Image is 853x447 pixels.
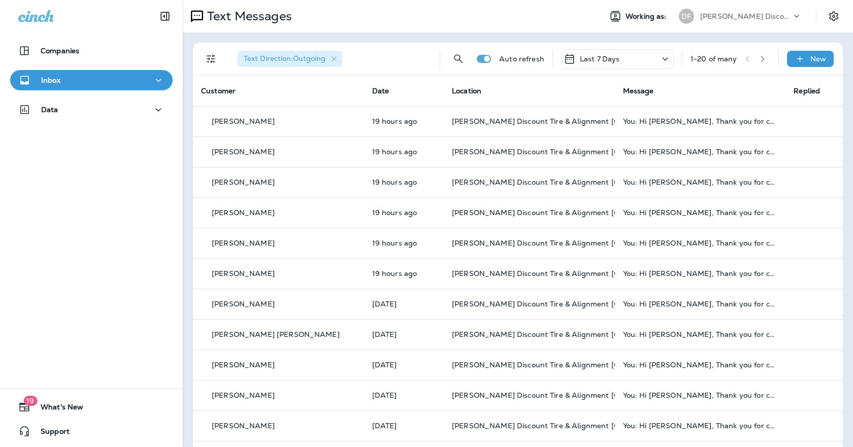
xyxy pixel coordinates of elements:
span: Message [623,86,654,95]
p: Sep 15, 2025 05:33 AM [372,391,436,399]
button: Filters [201,49,221,69]
span: 19 [23,396,37,406]
p: Sep 17, 2025 08:43 PM [372,117,436,125]
div: You: Hi sarah, Thank you for choosing Don Foshay's Discount Tire & Alignment Belfast to service y... [623,422,778,430]
button: Companies [10,41,173,61]
button: 19What's New [10,397,173,417]
span: Working as: [626,12,669,21]
p: Sep 17, 2025 08:25 PM [372,239,436,247]
span: What's New [30,403,83,415]
div: Text Direction:Outgoing [238,51,342,67]
span: [PERSON_NAME] Discount Tire & Alignment [GEOGRAPHIC_DATA] ([STREET_ADDRESS],) [452,238,773,248]
span: Text Direction : Outgoing [244,54,325,63]
span: [PERSON_NAME] Discount Tire & Alignment [GEOGRAPHIC_DATA] ([STREET_ADDRESS]) [452,208,771,217]
p: Sep 15, 2025 05:25 AM [372,422,436,430]
div: You: Hi Eric, Thank you for choosing Don Foshay's Discount Tire & Alignment Belfast to service yo... [623,239,778,247]
div: 1 - 20 of many [691,55,737,63]
span: [PERSON_NAME] Discount Tire & Alignment [GEOGRAPHIC_DATA] ([STREET_ADDRESS],) [452,391,773,400]
span: [PERSON_NAME] Discount Tire & Alignment [GEOGRAPHIC_DATA] ([STREET_ADDRESS],) [452,269,773,278]
p: Sep 17, 2025 08:25 PM [372,178,436,186]
p: Sep 17, 2025 08:35 PM [372,148,436,156]
p: [PERSON_NAME] [212,148,275,156]
button: Data [10,99,173,120]
span: Date [372,86,389,95]
span: [PERSON_NAME] Discount Tire & Alignment [GEOGRAPHIC_DATA] ([STREET_ADDRESS],) [452,360,773,369]
button: Collapse Sidebar [151,6,179,26]
p: [PERSON_NAME] [212,300,275,308]
span: Location [452,86,481,95]
p: Sep 15, 2025 05:35 AM [372,300,436,308]
p: [PERSON_NAME] [212,361,275,369]
div: You: Hi jamie, Thank you for choosing Don Foshay's Discount Tire & Alignment - Damariscotta to se... [623,330,778,338]
button: Inbox [10,70,173,90]
span: [PERSON_NAME] Discount Tire & Alignment [GEOGRAPHIC_DATA] ([STREET_ADDRESS]) [452,178,771,187]
div: DF [679,9,694,24]
p: [PERSON_NAME] [PERSON_NAME] [212,330,340,338]
div: You: Hi Micheal, Thank you for choosing Don Foshay's Discount Tire & Alignment Belfast to service... [623,209,778,217]
div: You: Hi Richard, Thank you for choosing Don Foshay’s Discount Tire & Alignment- Brunswick to serv... [623,269,778,278]
span: [PERSON_NAME] Discount Tire & Alignment [GEOGRAPHIC_DATA] ([STREET_ADDRESS]) [452,421,771,430]
div: You: Hi Chris, Thank you for choosing Don Foshay's Discount Tire & Alignment Hallowell to service... [623,117,778,125]
span: [PERSON_NAME] Discount Tire & Alignment [GEOGRAPHIC_DATA] ([STREET_ADDRESS],) [452,330,773,339]
p: Sep 17, 2025 08:08 PM [372,269,436,278]
span: Support [30,427,70,439]
p: [PERSON_NAME] [212,269,275,278]
span: Customer [201,86,236,95]
span: [PERSON_NAME] Discount Tire & Alignment [GEOGRAPHIC_DATA] ([STREET_ADDRESS],) [452,147,773,156]
div: You: Hi susan, Thank you for choosing Don Foshay's Discount Tire & Alignment - Damariscotta to se... [623,300,778,308]
div: You: Hi michael, Thank you for choosing Don Foshays Discount Tire & Alignment Camden to service y... [623,391,778,399]
p: Sep 17, 2025 08:25 PM [372,209,436,217]
p: [PERSON_NAME] [212,178,275,186]
p: [PERSON_NAME] [212,117,275,125]
p: [PERSON_NAME] [212,422,275,430]
p: Inbox [41,76,60,84]
p: Auto refresh [499,55,544,63]
button: Support [10,421,173,441]
button: Search Messages [448,49,469,69]
div: You: Hi Eli, Thank you for choosing Don Foshays Discount Tire & Alignment Camden to service your ... [623,361,778,369]
p: Sep 15, 2025 05:35 AM [372,330,436,338]
p: [PERSON_NAME] [212,209,275,217]
p: Companies [41,47,79,55]
p: [PERSON_NAME] Discount Tire & Alignment [700,12,792,20]
p: Data [41,106,58,114]
p: [PERSON_NAME] [212,239,275,247]
div: You: Hi Kimberly, Thank you for choosing Don Foshay's Discount Tire & Alignment Belfast to servic... [623,178,778,186]
p: New [810,55,826,63]
p: Text Messages [203,9,292,24]
span: [PERSON_NAME] Discount Tire & Alignment [GEOGRAPHIC_DATA] ([STREET_ADDRESS],) [452,117,773,126]
p: [PERSON_NAME] [212,391,275,399]
div: You: Hi margrett, Thank you for choosing Don Foshay's Discount Tire & Alignment - Damariscotta to... [623,148,778,156]
p: Sep 15, 2025 05:33 AM [372,361,436,369]
p: Last 7 Days [580,55,620,63]
span: Replied [794,86,820,95]
span: [PERSON_NAME] Discount Tire & Alignment [GEOGRAPHIC_DATA] ([STREET_ADDRESS],) [452,299,773,308]
button: Settings [825,7,843,25]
